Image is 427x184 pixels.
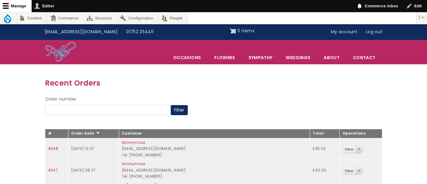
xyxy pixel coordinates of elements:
a: 01752 254411 [122,26,158,38]
td: [EMAIL_ADDRESS][DOMAIN_NAME] Tel: [PHONE_NUMBER] [119,138,310,160]
a: Sympathy [242,51,279,64]
h3: Recent Orders [45,77,382,89]
time: [DATE] 12:47 [71,146,94,151]
a: Flowers [208,51,241,64]
a: 4047 [48,168,58,173]
th: Operations [339,129,382,138]
a: Anonymous [122,161,146,166]
button: Filter [171,105,188,115]
td: [EMAIL_ADDRESS][DOMAIN_NAME] Tel: [PHONE_NUMBER] [119,160,310,181]
a: View [343,146,355,153]
img: Shopping cart [230,26,236,36]
a: Contact [346,51,382,64]
label: Order number [45,96,77,103]
span: 0 items [237,28,254,34]
th: Total [310,129,339,138]
a: Structure [84,12,117,24]
td: £35.00 [310,138,339,160]
a: Configuration [118,12,159,24]
span: Weddings [279,51,317,64]
a: About [317,51,346,64]
a: View [343,167,355,174]
button: Vertical orientation [417,12,427,23]
td: £40.00 [310,160,339,181]
a: Order date [71,131,100,136]
th: # [45,129,68,138]
a: Content [16,12,47,24]
th: Customer [119,129,310,138]
a: Commerce [47,12,84,24]
a: Shopping cart 0 items [230,26,254,36]
span: Occasions [167,51,207,64]
a: Log out [362,26,387,38]
img: Home [45,41,76,63]
a: People [159,12,188,24]
a: [EMAIL_ADDRESS][DOMAIN_NAME] [40,26,122,38]
a: My account [327,26,362,38]
time: [DATE] 08:27 [71,168,95,173]
a: Anonymous [122,140,146,145]
a: 4048 [48,146,58,151]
